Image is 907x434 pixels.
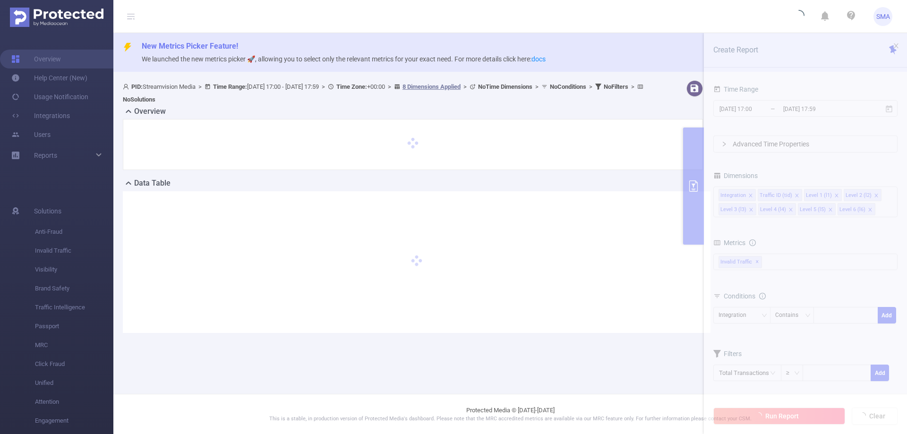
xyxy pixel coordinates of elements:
[123,96,155,103] b: No Solutions
[123,83,646,103] span: Streamvision Media [DATE] 17:00 - [DATE] 17:59 +00:00
[34,152,57,159] span: Reports
[142,55,546,63] span: We launched the new metrics picker 🚀, allowing you to select only the relevant metrics for your e...
[531,55,546,63] a: docs
[11,125,51,144] a: Users
[35,392,113,411] span: Attention
[793,10,804,23] i: icon: loading
[336,83,367,90] b: Time Zone:
[35,411,113,430] span: Engagement
[35,336,113,355] span: MRC
[123,84,131,90] i: icon: user
[134,106,166,117] h2: Overview
[893,43,899,49] i: icon: close
[142,42,238,51] span: New Metrics Picker Feature!
[134,178,171,189] h2: Data Table
[11,68,87,87] a: Help Center (New)
[461,83,470,90] span: >
[131,83,143,90] b: PID:
[34,202,61,221] span: Solutions
[35,222,113,241] span: Anti-Fraud
[11,50,61,68] a: Overview
[319,83,328,90] span: >
[532,83,541,90] span: >
[113,394,907,434] footer: Protected Media © [DATE]-[DATE]
[385,83,394,90] span: >
[876,7,890,26] span: SMA
[11,106,70,125] a: Integrations
[10,8,103,27] img: Protected Media
[893,41,899,51] button: icon: close
[11,87,88,106] a: Usage Notification
[35,298,113,317] span: Traffic Intelligence
[35,279,113,298] span: Brand Safety
[213,83,247,90] b: Time Range:
[550,83,586,90] b: No Conditions
[34,146,57,165] a: Reports
[137,415,883,423] p: This is a stable, in production version of Protected Media's dashboard. Please note that the MRC ...
[35,355,113,374] span: Click Fraud
[604,83,628,90] b: No Filters
[478,83,532,90] b: No Time Dimensions
[586,83,595,90] span: >
[35,241,113,260] span: Invalid Traffic
[628,83,637,90] span: >
[35,317,113,336] span: Passport
[402,83,461,90] u: 8 Dimensions Applied
[196,83,205,90] span: >
[35,260,113,279] span: Visibility
[35,374,113,392] span: Unified
[123,43,132,52] i: icon: thunderbolt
